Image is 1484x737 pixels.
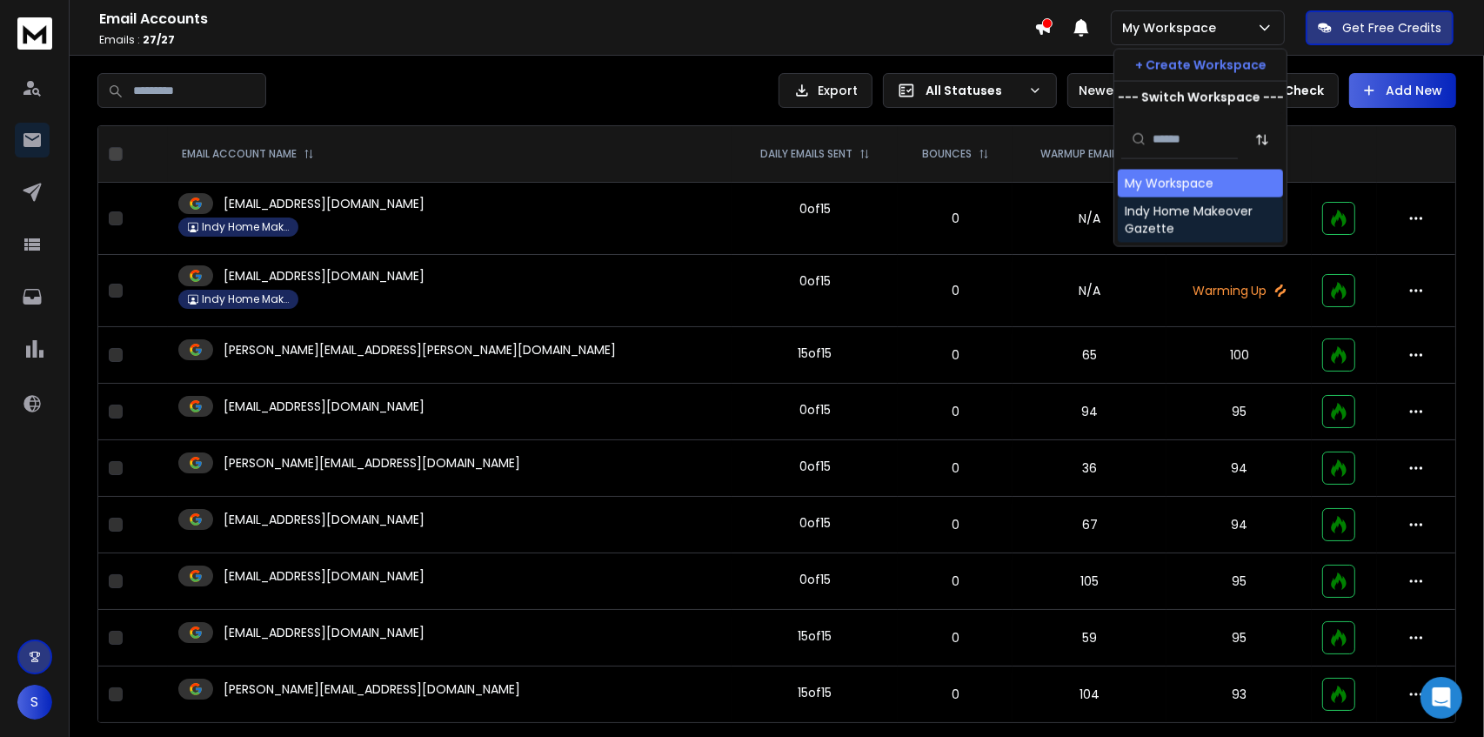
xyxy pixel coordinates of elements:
p: [EMAIL_ADDRESS][DOMAIN_NAME] [224,398,424,415]
div: Open Intercom Messenger [1420,677,1462,719]
p: [PERSON_NAME][EMAIL_ADDRESS][DOMAIN_NAME] [224,680,520,698]
td: 95 [1166,384,1312,440]
div: Indy Home Makeover Gazette [1125,203,1276,238]
p: 0 [908,573,1002,590]
p: Get Free Credits [1342,19,1441,37]
h1: Email Accounts [99,9,1034,30]
button: Sort by Sort A-Z [1245,122,1280,157]
p: [EMAIL_ADDRESS][DOMAIN_NAME] [224,195,424,212]
div: 0 of 15 [799,200,831,218]
td: 95 [1166,610,1312,667]
p: 0 [908,210,1002,227]
p: 0 [908,282,1002,299]
td: N/A [1013,183,1166,255]
p: 0 [908,516,1002,533]
p: [EMAIL_ADDRESS][DOMAIN_NAME] [224,267,424,285]
div: 0 of 15 [799,272,831,290]
button: S [17,685,52,720]
p: 0 [908,629,1002,647]
td: 59 [1013,610,1166,667]
p: WARMUP EMAILS [1040,147,1122,161]
p: All Statuses [926,82,1021,99]
button: Export [779,73,872,108]
div: 15 of 15 [798,345,832,362]
p: Emails : [99,33,1034,47]
p: 0 [908,346,1002,364]
div: My Workspace [1125,175,1213,192]
div: 0 of 15 [799,458,831,475]
button: Get Free Credits [1306,10,1454,45]
td: 93 [1166,667,1312,723]
p: 0 [908,686,1002,703]
p: DAILY EMAILS SENT [760,147,852,161]
p: --- Switch Workspace --- [1118,89,1284,106]
button: Newest [1067,73,1180,108]
p: Indy Home Makeover Gazette [202,220,289,234]
p: [EMAIL_ADDRESS][DOMAIN_NAME] [224,624,424,641]
p: [PERSON_NAME][EMAIL_ADDRESS][PERSON_NAME][DOMAIN_NAME] [224,341,616,358]
td: 100 [1166,327,1312,384]
p: My Workspace [1122,19,1223,37]
span: 27 / 27 [143,32,175,47]
td: 104 [1013,667,1166,723]
td: 94 [1013,384,1166,440]
button: Add New [1349,73,1456,108]
p: [EMAIL_ADDRESS][DOMAIN_NAME] [224,511,424,528]
td: 36 [1013,440,1166,497]
button: + Create Workspace [1114,50,1287,81]
td: N/A [1013,255,1166,327]
td: 67 [1013,497,1166,553]
td: 105 [1013,553,1166,610]
div: 15 of 15 [798,627,832,645]
p: BOUNCES [922,147,972,161]
td: 94 [1166,497,1312,553]
img: logo [17,17,52,50]
p: 0 [908,459,1002,477]
div: EMAIL ACCOUNT NAME [182,147,314,161]
p: [EMAIL_ADDRESS][DOMAIN_NAME] [224,567,424,585]
p: [PERSON_NAME][EMAIL_ADDRESS][DOMAIN_NAME] [224,454,520,472]
p: 0 [908,403,1002,420]
div: 15 of 15 [798,684,832,701]
div: 0 of 15 [799,401,831,419]
p: + Create Workspace [1135,57,1267,74]
td: 95 [1166,553,1312,610]
p: Warming Up [1177,282,1301,299]
div: 0 of 15 [799,571,831,588]
td: 65 [1013,327,1166,384]
p: Indy Home Makeover Gazette [202,292,289,306]
div: 0 of 15 [799,514,831,532]
td: 94 [1166,440,1312,497]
